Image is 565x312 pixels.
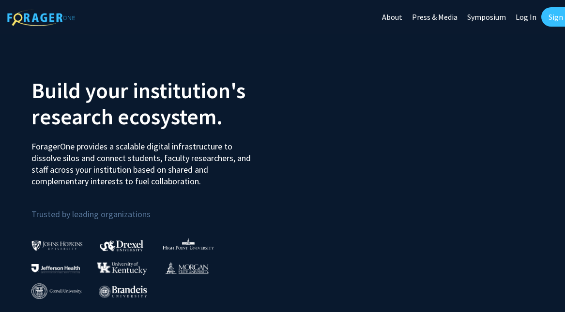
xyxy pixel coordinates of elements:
[31,264,80,273] img: Thomas Jefferson University
[97,262,147,275] img: University of Kentucky
[7,9,75,26] img: ForagerOne Logo
[100,240,143,251] img: Drexel University
[31,240,83,251] img: Johns Hopkins University
[163,238,214,250] img: High Point University
[31,195,283,222] p: Trusted by leading organizations
[164,262,209,274] img: Morgan State University
[31,283,82,299] img: Cornell University
[99,285,147,297] img: Brandeis University
[31,77,283,130] h2: Build your institution's research ecosystem.
[31,134,253,187] p: ForagerOne provides a scalable digital infrastructure to dissolve silos and connect students, fac...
